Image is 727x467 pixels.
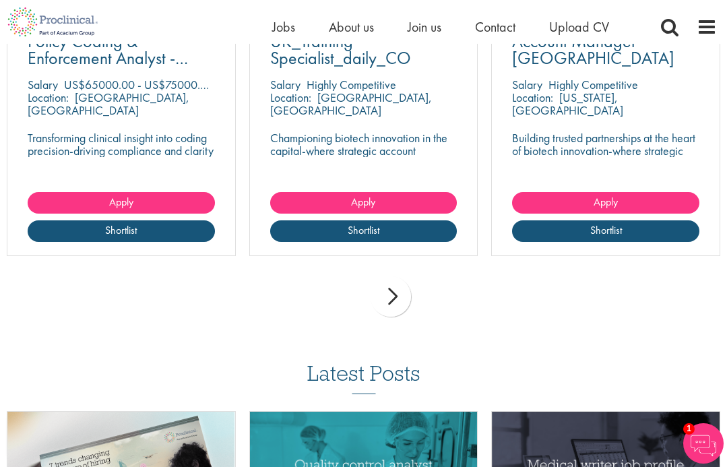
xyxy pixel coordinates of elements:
span: Salary [28,77,58,92]
p: [US_STATE], [GEOGRAPHIC_DATA] [512,90,623,118]
span: Apply [351,195,375,209]
p: Transforming clinical insight into coding precision-driving compliance and clarity in healthcare ... [28,131,215,170]
a: UK_Training Specialist_daily_CO [270,33,457,67]
span: Salary [270,77,301,92]
a: Upload CV [549,18,609,36]
a: Apply [512,192,699,214]
a: Shortlist [28,220,215,242]
p: US$65000.00 - US$75000.00 per annum [64,77,265,92]
span: Policy Coding & Enforcement Analyst - Remote [28,30,188,86]
span: Apply [109,195,133,209]
span: 1 [683,423,695,435]
a: About us [329,18,374,36]
h3: Latest Posts [307,362,420,394]
span: Location: [28,90,69,105]
p: Championing biotech innovation in the capital-where strategic account management meets scientific... [270,131,457,183]
p: Building trusted partnerships at the heart of biotech innovation-where strategic account manageme... [512,131,699,183]
a: Account Manager - [GEOGRAPHIC_DATA] [512,33,699,67]
a: Shortlist [270,220,457,242]
p: [GEOGRAPHIC_DATA], [GEOGRAPHIC_DATA] [28,90,189,118]
p: [GEOGRAPHIC_DATA], [GEOGRAPHIC_DATA] [270,90,432,118]
span: Location: [270,90,311,105]
a: Jobs [272,18,295,36]
a: Shortlist [512,220,699,242]
a: Join us [408,18,441,36]
span: Account Manager - [GEOGRAPHIC_DATA] [512,30,674,69]
div: next [371,276,411,317]
a: Apply [270,192,457,214]
p: Highly Competitive [307,77,396,92]
span: Salary [512,77,542,92]
a: Contact [475,18,515,36]
a: Policy Coding & Enforcement Analyst - Remote [28,33,215,67]
p: Highly Competitive [548,77,638,92]
span: UK_Training Specialist_daily_CO [270,30,411,69]
a: Apply [28,192,215,214]
img: Chatbot [683,423,724,464]
span: Location: [512,90,553,105]
span: Apply [594,195,618,209]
